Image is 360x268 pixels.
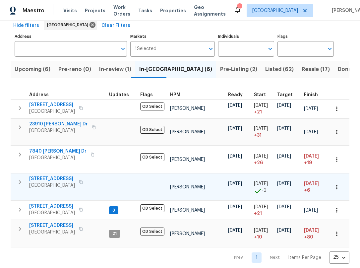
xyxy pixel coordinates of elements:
[29,101,75,108] span: [STREET_ADDRESS]
[301,173,327,201] td: Scheduled to finish 6 day(s) late
[99,65,131,74] span: In-review (1)
[29,108,75,115] span: [GEOGRAPHIC_DATA]
[254,132,262,139] span: + 31
[99,20,133,32] button: Clear Filters
[140,204,164,212] span: OD Select
[170,185,205,189] span: [PERSON_NAME]
[110,231,119,236] span: 21
[266,44,275,53] button: Open
[85,7,105,14] span: Projects
[228,103,242,108] span: [DATE]
[29,182,75,189] span: [GEOGRAPHIC_DATA]
[228,181,242,186] span: [DATE]
[277,34,334,38] label: Flags
[304,130,318,134] span: [DATE]
[251,118,274,146] td: Project started 31 days late
[228,93,243,97] span: Ready
[170,208,205,213] span: [PERSON_NAME]
[113,4,130,17] span: Work Orders
[220,65,257,74] span: Pre-Listing (2)
[251,220,274,247] td: Project started 10 days late
[254,181,268,186] span: [DATE]
[218,34,274,38] label: Individuals
[194,4,226,17] span: Geo Assignments
[29,148,87,155] span: 7840 [PERSON_NAME] Dr
[140,93,153,97] span: Flags
[139,65,212,74] span: In-[GEOGRAPHIC_DATA] (6)
[251,201,274,220] td: Project started 21 days late
[23,7,44,14] span: Maestro
[301,220,327,247] td: Scheduled to finish 80 day(s) late
[13,22,39,30] span: Hide filters
[170,157,205,162] span: [PERSON_NAME]
[254,205,268,209] span: [DATE]
[138,8,152,13] span: Tasks
[327,146,355,173] td: 22 day(s) past target finish date
[170,232,205,236] span: [PERSON_NAME]
[29,93,49,97] span: Address
[254,109,262,115] span: + 21
[254,160,263,166] span: + 26
[325,44,334,53] button: Open
[252,7,298,14] span: [GEOGRAPHIC_DATA]
[304,234,313,240] span: +80
[58,65,91,74] span: Pre-reno (0)
[63,7,77,14] span: Visits
[170,93,180,97] span: HPM
[304,93,318,97] span: Finish
[29,155,87,161] span: [GEOGRAPHIC_DATA]
[228,126,242,131] span: [DATE]
[206,44,215,53] button: Open
[228,154,242,159] span: [DATE]
[301,146,327,173] td: Scheduled to finish 19 day(s) late
[140,228,164,235] span: OD Select
[277,93,299,97] div: Target renovation project end date
[329,249,349,266] div: 25
[135,46,156,52] span: 1 Selected
[15,65,50,74] span: Upcoming (6)
[130,34,214,38] label: Markets
[228,228,242,233] span: [DATE]
[228,93,249,97] div: Earliest renovation start date (first business day after COE or Checkout)
[254,93,272,97] div: Actual renovation start date
[170,106,205,111] span: [PERSON_NAME]
[110,208,118,213] span: 3
[277,126,291,131] span: [DATE]
[29,175,75,182] span: [STREET_ADDRESS]
[252,252,262,263] a: Goto page 1
[304,228,319,233] span: [DATE]
[251,99,274,118] td: Project started 21 days late
[140,153,164,161] span: OD Select
[254,154,268,159] span: [DATE]
[327,99,355,118] td: 16 day(s) past target finish date
[251,146,274,173] td: Project started 26 days late
[251,173,274,201] td: Project started 2 days early
[29,222,75,229] span: [STREET_ADDRESS]
[327,173,355,201] td: 6 day(s) past target finish date
[29,229,75,235] span: [GEOGRAPHIC_DATA]
[265,65,294,74] span: Listed (62)
[304,208,318,213] span: [DATE]
[277,228,291,233] span: [DATE]
[254,93,266,97] span: Start
[254,234,262,240] span: + 10
[304,181,319,186] span: [DATE]
[254,210,262,217] span: + 21
[29,127,88,134] span: [GEOGRAPHIC_DATA]
[160,7,186,14] span: Properties
[254,228,268,233] span: [DATE]
[237,4,242,11] div: 5
[29,121,88,127] span: 23910 [PERSON_NAME] Dr
[109,93,129,97] span: Updates
[44,20,97,30] div: [GEOGRAPHIC_DATA]
[118,44,128,53] button: Open
[277,103,291,108] span: [DATE]
[170,130,205,134] span: [PERSON_NAME]
[262,187,267,194] span: -2
[277,93,293,97] span: Target
[101,22,130,30] span: Clear Filters
[304,160,312,166] span: +19
[228,205,242,209] span: [DATE]
[302,65,330,74] span: Resale (17)
[254,103,268,108] span: [DATE]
